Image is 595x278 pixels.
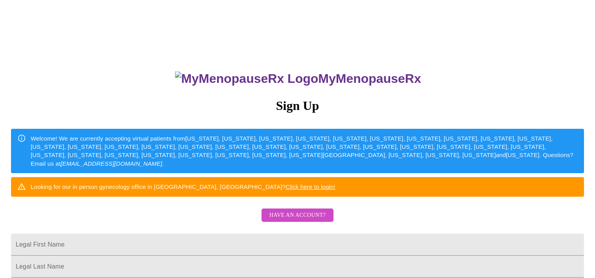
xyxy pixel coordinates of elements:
[11,99,584,113] h3: Sign Up
[286,183,335,190] a: Click here to login!
[31,179,335,194] div: Looking for our in person gynecology office in [GEOGRAPHIC_DATA], [GEOGRAPHIC_DATA]?
[12,71,584,86] h3: MyMenopauseRx
[31,131,578,171] div: Welcome! We are currently accepting virtual patients from [US_STATE], [US_STATE], [US_STATE], [US...
[260,217,335,224] a: Have an account?
[262,208,333,222] button: Have an account?
[269,210,326,220] span: Have an account?
[61,160,162,167] em: [EMAIL_ADDRESS][DOMAIN_NAME]
[175,71,318,86] img: MyMenopauseRx Logo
